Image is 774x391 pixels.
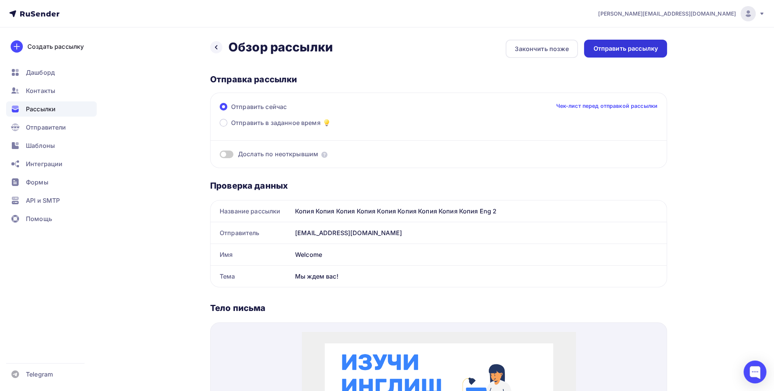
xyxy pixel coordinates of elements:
[598,6,765,21] a: [PERSON_NAME][EMAIL_ADDRESS][DOMAIN_NAME]
[292,222,667,244] div: [EMAIL_ADDRESS][DOMAIN_NAME]
[26,214,52,223] span: Помощь
[26,123,66,132] span: Отправители
[238,150,318,159] span: Дослать по неоткрывшим
[6,138,97,153] a: Шаблоны
[598,10,736,18] span: [PERSON_NAME][EMAIL_ADDRESS][DOMAIN_NAME]
[228,40,333,55] h2: Обзор рассылки
[26,86,55,95] span: Контакты
[26,159,62,168] span: Интеграции
[27,42,84,51] div: Создать рассылку
[211,200,292,222] div: Название рассылки
[231,118,321,127] span: Отправить в заданное время
[34,300,240,316] div: Если вы не хотите получать эту рассылку, вы можете
[292,244,667,265] div: Welcome
[26,196,60,205] span: API и SMTP
[6,101,97,117] a: Рассылки
[26,178,48,187] span: Формы
[26,68,55,77] span: Дашборд
[556,102,658,110] a: Чек-лист перед отправкой рассылки
[210,180,667,191] div: Проверка данных
[292,266,667,287] div: Мы ждем вас!
[6,175,97,190] a: Формы
[231,102,287,111] span: Отправить сейчас
[34,152,240,183] div: Не теряй время, выучи английский быстро и эффективно!
[210,303,667,313] div: Тело письма
[26,141,55,150] span: Шаблоны
[292,200,667,222] div: Копия Копия Копия Копия Копия Копия Копия Копия Копия Eng 2
[515,44,569,53] div: Закончить позже
[23,11,251,140] img: photo.png
[6,83,97,98] a: Контакты
[6,65,97,80] a: Дашборд
[26,370,53,379] span: Telegram
[593,44,658,53] div: Отправить рассылку
[109,233,165,253] a: Записаться
[34,194,240,216] div: С нас пошаговый план, который поможет вам достичь быстрых и уверенных результатов!
[26,104,56,114] span: Рассылки
[92,309,182,315] a: Отменить подписку на эту рассылку
[211,266,292,287] div: Тема
[210,74,667,85] div: Отправка рассылки
[211,222,292,244] div: Отправитель
[211,244,292,265] div: Имя
[6,120,97,135] a: Отправители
